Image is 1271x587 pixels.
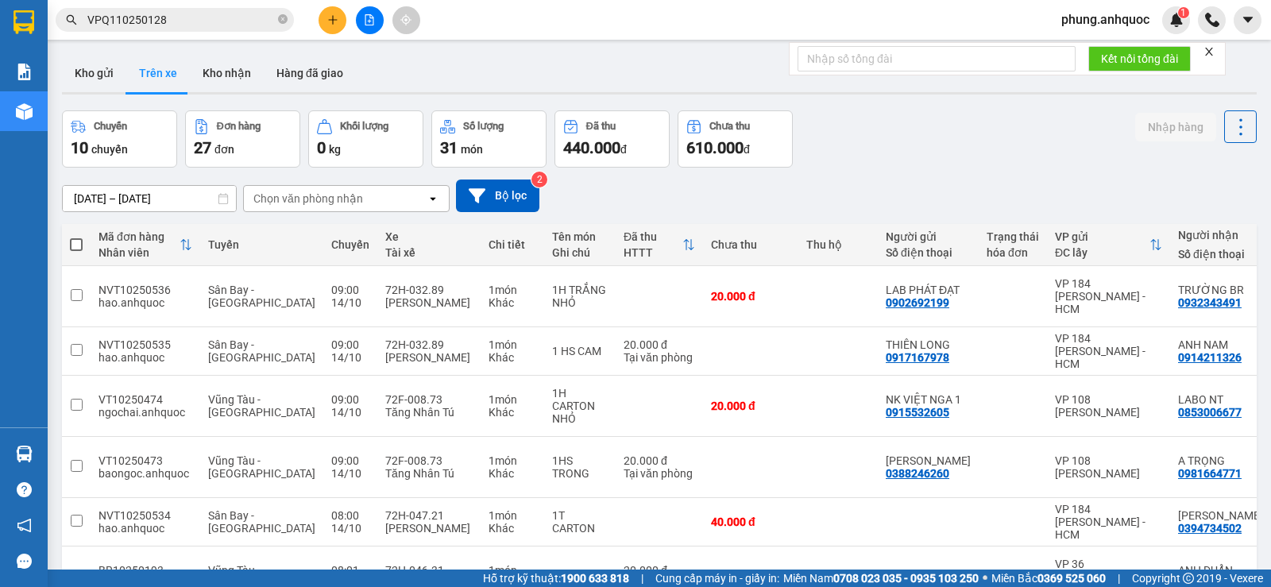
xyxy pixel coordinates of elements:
div: 0917167978 [886,351,949,364]
button: Đơn hàng27đơn [185,110,300,168]
div: Tăng Nhân Tú [385,406,473,419]
button: Kho gửi [62,54,126,92]
span: copyright [1183,573,1194,584]
div: 72F-008.73 [385,393,473,406]
span: Vũng Tàu - [GEOGRAPHIC_DATA] [208,454,315,480]
div: 09:00 [331,393,369,406]
div: Trạng thái [987,230,1039,243]
span: close-circle [278,13,288,28]
span: 440.000 [563,138,620,157]
div: Tuyến [208,238,315,251]
strong: 0708 023 035 - 0935 103 250 [833,572,979,585]
div: 08:00 [331,509,369,522]
div: Đã thu [586,121,616,132]
div: Khác [489,467,536,480]
img: icon-new-feature [1169,13,1184,27]
div: Tại văn phòng [624,467,695,480]
div: 0394734502 [1178,522,1242,535]
div: Chuyến [94,121,127,132]
th: Toggle SortBy [1047,224,1170,266]
div: NVT10250534 [99,509,192,522]
img: phone-icon [1205,13,1219,27]
div: 1 món [489,338,536,351]
span: 31 [440,138,458,157]
div: 0853006677 [1178,406,1242,419]
div: Khối lượng [340,121,388,132]
span: file-add [364,14,375,25]
button: Nhập hàng [1135,113,1216,141]
th: Toggle SortBy [616,224,703,266]
button: caret-down [1234,6,1261,34]
img: warehouse-icon [16,446,33,462]
div: Chưa thu [709,121,750,132]
button: Khối lượng0kg [308,110,423,168]
div: Số điện thoại [1178,248,1263,261]
div: 08:01 [331,564,369,577]
div: Đơn hàng [217,121,261,132]
button: Chuyến10chuyến [62,110,177,168]
div: HTTT [624,246,682,259]
div: Đã thu [624,230,682,243]
span: search [66,14,77,25]
div: hao.anhquoc [99,522,192,535]
div: [PERSON_NAME] [385,296,473,309]
div: VP 108 [PERSON_NAME] [1055,454,1162,480]
span: 27 [194,138,211,157]
sup: 1 [1178,7,1189,18]
span: 0 [317,138,326,157]
div: 09:00 [331,284,369,296]
div: 0932343491 [1178,296,1242,309]
sup: 2 [531,172,547,187]
input: Tìm tên, số ĐT hoặc mã đơn [87,11,275,29]
span: caret-down [1241,13,1255,27]
div: ANH DUẨN [1178,564,1263,577]
img: warehouse-icon [16,103,33,120]
span: 10 [71,138,88,157]
div: 0915532605 [886,406,949,419]
div: Tên món [552,230,608,243]
div: NK VIỆT NGA 1 [886,393,971,406]
div: ANH NAM [1178,338,1263,351]
button: file-add [356,6,384,34]
div: 72H-032.89 [385,284,473,296]
div: 1 HS CAM [552,345,608,357]
div: 14/10 [331,296,369,309]
div: 1 món [489,393,536,406]
div: 20.000 đ [624,338,695,351]
div: 09:00 [331,338,369,351]
span: Miền Bắc [991,570,1106,587]
span: | [641,570,643,587]
button: Trên xe [126,54,190,92]
div: Khác [489,296,536,309]
button: Kho nhận [190,54,264,92]
div: Số điện thoại [886,246,971,259]
div: ANH MINH [1178,509,1263,522]
div: Khác [489,351,536,364]
div: Xe [385,230,473,243]
button: Hàng đã giao [264,54,356,92]
div: 1 món [489,509,536,522]
div: hóa đơn [987,246,1039,259]
div: Thu hộ [806,238,870,251]
div: 72H-047.21 [385,509,473,522]
div: 0981664771 [1178,467,1242,480]
div: VP 184 [PERSON_NAME] - HCM [1055,503,1162,541]
div: VP 108 [PERSON_NAME] [1055,393,1162,419]
span: Sân Bay - [GEOGRAPHIC_DATA] [208,338,315,364]
button: aim [392,6,420,34]
button: Đã thu440.000đ [554,110,670,168]
div: 20.000 đ [624,564,695,577]
div: 0388246260 [886,467,949,480]
span: Cung cấp máy in - giấy in: [655,570,779,587]
div: Số lượng [463,121,504,132]
div: Khác [489,522,536,535]
div: 40.000 đ [711,516,790,528]
button: Bộ lọc [456,180,539,212]
th: Toggle SortBy [91,224,200,266]
div: 72H-046.31 [385,564,473,577]
div: 09:00 [331,454,369,467]
div: 14/10 [331,522,369,535]
div: 0902692199 [886,296,949,309]
div: Người nhận [1178,229,1263,241]
span: đ [620,143,627,156]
